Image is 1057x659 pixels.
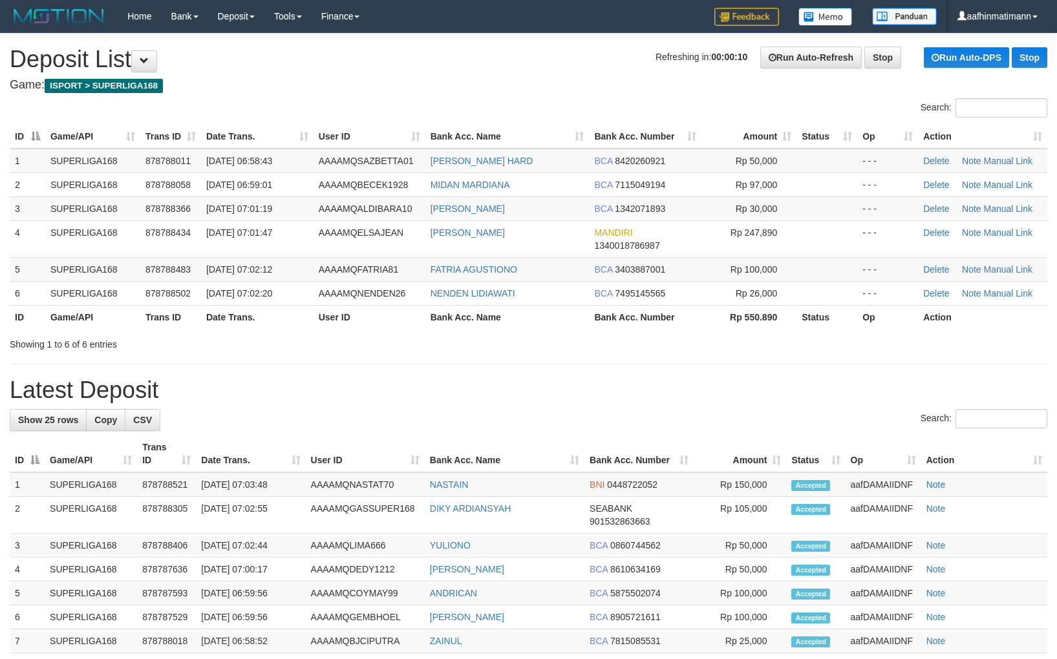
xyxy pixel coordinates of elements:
[923,264,949,275] a: Delete
[425,125,590,149] th: Bank Acc. Name: activate to sort column ascending
[791,589,830,600] span: Accepted
[846,497,921,534] td: aafDAMAIIDNF
[610,564,661,574] span: Copy 8610634169 to clipboard
[145,156,191,166] span: 878788011
[86,409,125,431] a: Copy
[137,472,196,497] td: 878788521
[430,503,511,514] a: DIKY ARDIANSYAH
[45,581,137,605] td: SUPERLIGA168
[594,288,612,298] span: BCA
[137,558,196,581] td: 878787636
[196,558,305,581] td: [DATE] 07:00:17
[10,534,45,558] td: 3
[694,534,786,558] td: Rp 50,000
[45,305,140,329] th: Game/API
[206,288,272,298] span: [DATE] 07:02:20
[206,204,272,214] span: [DATE] 07:01:19
[923,180,949,190] a: Delete
[846,581,921,605] td: aafDAMAIIDNF
[694,605,786,629] td: Rp 100,000
[45,497,137,534] td: SUPERLIGA168
[45,196,140,220] td: SUPERLIGA168
[430,540,471,550] a: YULIONO
[918,125,1047,149] th: Action: activate to sort column ascending
[594,204,612,214] span: BCA
[145,204,191,214] span: 878788366
[196,435,305,472] th: Date Trans.: activate to sort column ascending
[306,534,425,558] td: AAAAMQLIMA666
[137,581,196,605] td: 878787593
[610,588,661,598] span: Copy 5875502074 to clipboard
[140,305,201,329] th: Trans ID
[430,564,504,574] a: [PERSON_NAME]
[984,264,1033,275] a: Manual Link
[594,264,612,275] span: BCA
[956,409,1047,428] input: Search:
[145,227,191,238] span: 878788434
[45,220,140,257] td: SUPERLIGA168
[431,288,515,298] a: NENDEN LIDIAWATI
[125,409,160,431] a: CSV
[791,612,830,623] span: Accepted
[984,156,1033,166] a: Manual Link
[594,240,659,251] span: Copy 1340018786987 to clipboard
[206,264,272,275] span: [DATE] 07:02:12
[926,636,946,646] a: Note
[206,156,272,166] span: [DATE] 06:58:43
[984,288,1033,298] a: Manual Link
[962,264,981,275] a: Note
[10,125,45,149] th: ID: activate to sort column descending
[926,540,946,550] a: Note
[45,534,137,558] td: SUPERLIGA168
[590,479,604,490] span: BNI
[137,605,196,629] td: 878787529
[610,540,661,550] span: Copy 0860744562 to clipboard
[10,435,45,472] th: ID: activate to sort column descending
[45,629,137,653] td: SUPERLIGA168
[133,415,152,425] span: CSV
[926,612,946,622] a: Note
[10,377,1047,403] h1: Latest Deposit
[10,497,45,534] td: 2
[610,636,661,646] span: Copy 7815085531 to clipboard
[1012,47,1047,68] a: Stop
[731,227,777,238] span: Rp 247,890
[796,305,857,329] th: Status
[45,257,140,281] td: SUPERLIGA168
[206,227,272,238] span: [DATE] 07:01:47
[430,612,504,622] a: [PERSON_NAME]
[590,540,608,550] span: BCA
[615,156,665,166] span: Copy 8420260921 to clipboard
[10,581,45,605] td: 5
[694,629,786,653] td: Rp 25,000
[921,98,1047,118] label: Search:
[590,612,608,622] span: BCA
[196,629,305,653] td: [DATE] 06:58:52
[137,534,196,558] td: 878788406
[846,558,921,581] td: aafDAMAIIDNF
[984,204,1033,214] a: Manual Link
[201,125,314,149] th: Date Trans.: activate to sort column ascending
[10,196,45,220] td: 3
[306,581,425,605] td: AAAAMQCOYMAY99
[45,79,163,93] span: ISPORT > SUPERLIGA168
[45,173,140,196] td: SUPERLIGA168
[923,288,949,298] a: Delete
[590,588,608,598] span: BCA
[615,264,665,275] span: Copy 3403887001 to clipboard
[589,305,701,329] th: Bank Acc. Number
[736,288,778,298] span: Rp 26,000
[45,558,137,581] td: SUPERLIGA168
[10,629,45,653] td: 7
[984,180,1033,190] a: Manual Link
[798,8,853,26] img: Button%20Memo.svg
[846,605,921,629] td: aafDAMAIIDNF
[10,605,45,629] td: 6
[594,156,612,166] span: BCA
[857,281,918,305] td: - - -
[10,220,45,257] td: 4
[45,472,137,497] td: SUPERLIGA168
[872,8,937,25] img: panduan.png
[206,180,272,190] span: [DATE] 06:59:01
[137,497,196,534] td: 878788305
